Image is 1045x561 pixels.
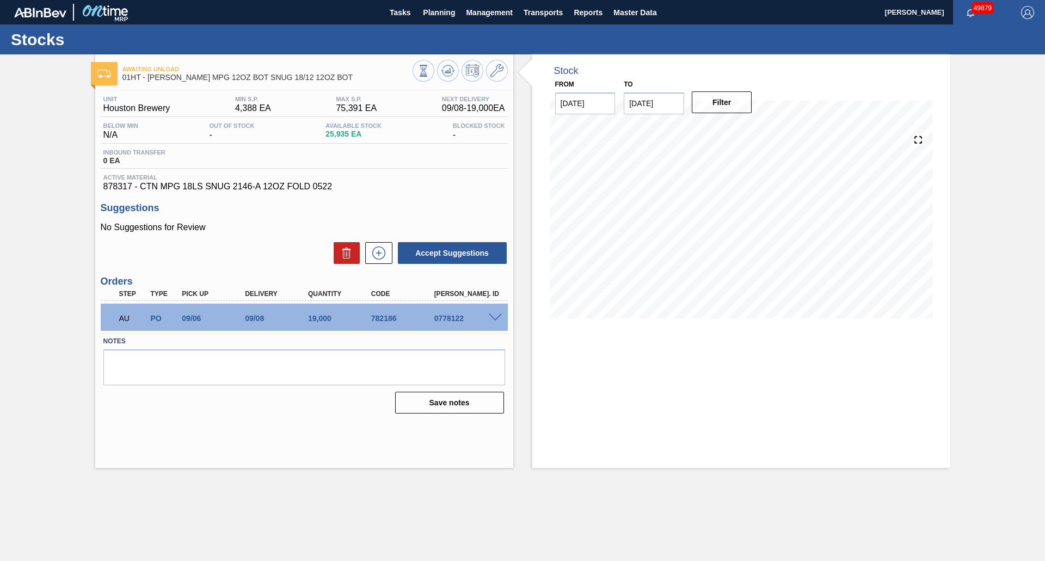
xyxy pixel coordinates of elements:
[442,103,505,113] span: 09/08 - 19,000 EA
[305,314,376,323] div: 19,000
[554,65,579,77] div: Stock
[398,242,507,264] button: Accept Suggestions
[613,6,656,19] span: Master Data
[116,290,149,298] div: Step
[336,103,377,113] span: 75,391 EA
[624,93,684,114] input: mm/dd/yyyy
[14,8,66,17] img: TNhmsLtSVTkK8tSr43FrP2fwEKptu5GPRR3wAAAABJRU5ErkJggg==
[103,122,138,129] span: Below Min
[624,81,632,88] label: to
[179,314,250,323] div: 09/06/2025
[555,93,616,114] input: mm/dd/yyyy
[103,334,505,349] label: Notes
[466,6,513,19] span: Management
[147,290,180,298] div: Type
[210,122,255,129] span: Out Of Stock
[442,96,505,102] span: Next Delivery
[423,6,455,19] span: Planning
[101,122,141,140] div: N/A
[432,314,502,323] div: 0778122
[103,157,165,165] span: 0 EA
[103,174,505,181] span: Active Material
[122,66,413,72] span: Awaiting Unload
[524,6,563,19] span: Transports
[437,60,459,82] button: Update Chart
[328,242,360,264] div: Delete Suggestions
[207,122,257,140] div: -
[450,122,508,140] div: -
[486,60,508,82] button: Go to Master Data / General
[101,276,508,287] h3: Orders
[392,241,508,265] div: Accept Suggestions
[122,73,413,82] span: 01HT - CARR MPG 12OZ BOT SNUG 18/12 12OZ BOT
[1021,6,1034,19] img: Logout
[119,314,146,323] p: AU
[325,122,382,129] span: Available Stock
[179,290,250,298] div: Pick up
[235,96,271,102] span: MIN S.P.
[116,306,149,330] div: Awaiting Unload
[462,60,483,82] button: Schedule Inventory
[692,91,752,113] button: Filter
[103,96,170,102] span: Unit
[336,96,377,102] span: MAX S.P.
[368,290,439,298] div: Code
[242,314,313,323] div: 09/08/2025
[97,70,111,78] img: Ícone
[395,392,504,414] button: Save notes
[453,122,505,129] span: Blocked Stock
[305,290,376,298] div: Quantity
[555,81,574,88] label: From
[388,6,412,19] span: Tasks
[325,130,382,138] span: 25,935 EA
[953,5,988,20] button: Notifications
[360,242,392,264] div: New suggestion
[103,103,170,113] span: Houston Brewery
[103,182,505,192] span: 878317 - CTN MPG 18LS SNUG 2146-A 12OZ FOLD 0522
[101,223,508,232] p: No Suggestions for Review
[574,6,603,19] span: Reports
[101,202,508,214] h3: Suggestions
[413,60,434,82] button: Stocks Overview
[242,290,313,298] div: Delivery
[11,33,204,46] h1: Stocks
[368,314,439,323] div: 782186
[432,290,502,298] div: [PERSON_NAME]. ID
[235,103,271,113] span: 4,388 EA
[147,314,180,323] div: Purchase order
[972,2,994,14] span: 49879
[103,149,165,156] span: Inbound Transfer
